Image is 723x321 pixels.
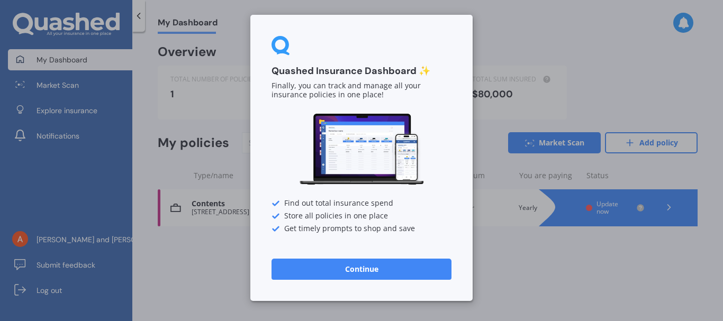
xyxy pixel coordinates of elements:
p: Finally, you can track and manage all your insurance policies in one place! [272,81,451,99]
img: Dashboard [298,112,425,187]
h3: Quashed Insurance Dashboard ✨ [272,65,451,77]
button: Continue [272,259,451,280]
div: Find out total insurance spend [272,199,451,208]
div: Get timely prompts to shop and save [272,225,451,233]
div: Store all policies in one place [272,212,451,221]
